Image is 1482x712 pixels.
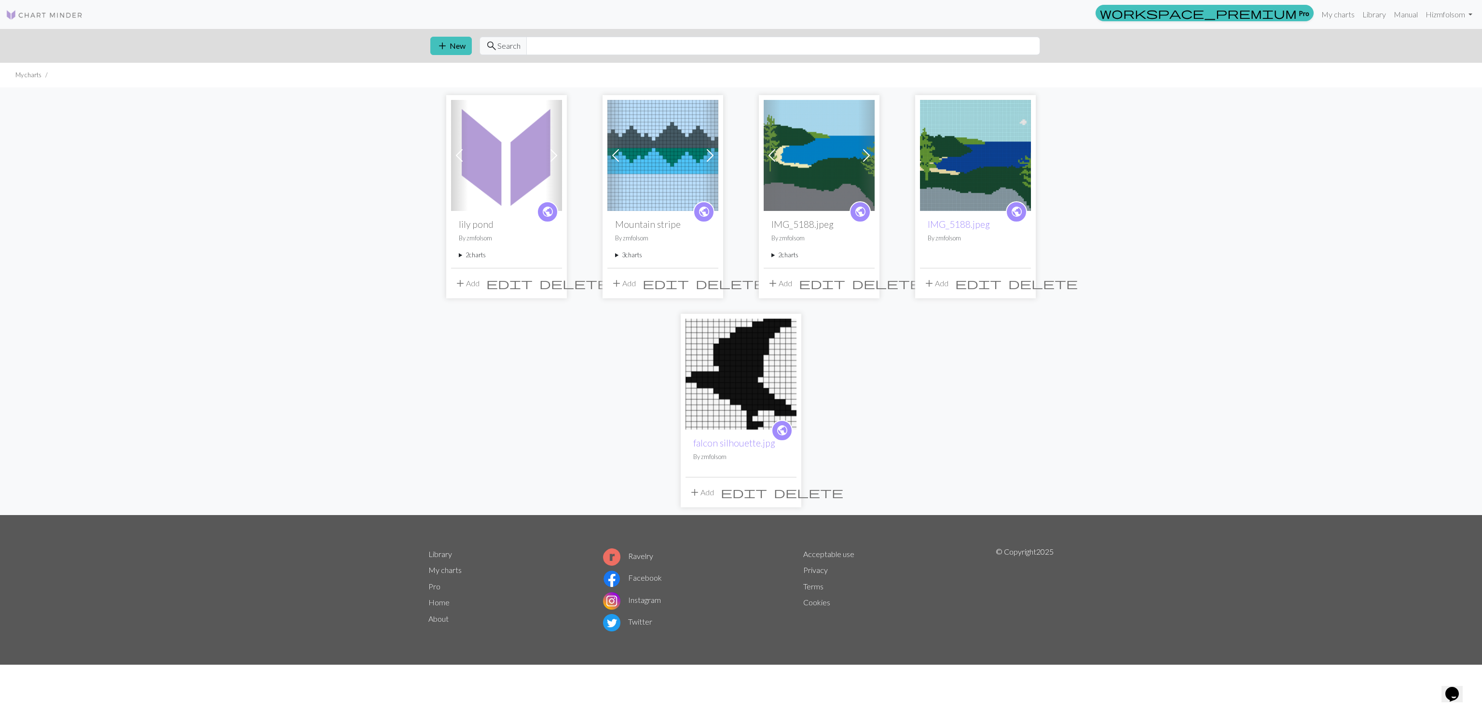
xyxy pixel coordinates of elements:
i: public [1011,202,1023,222]
a: IMG_5188.jpeg [920,150,1031,159]
span: public [542,204,554,219]
span: add [611,277,622,290]
img: IMG_5188.jpeg [920,100,1031,211]
a: Twitter [603,617,652,626]
button: Add [451,274,483,293]
span: edit [721,486,767,499]
p: By zmfolsom [771,234,867,243]
a: Pro [1096,5,1314,21]
span: delete [774,486,843,499]
img: Facebook logo [603,570,620,587]
a: public [693,201,714,223]
p: By zmfolsom [615,234,711,243]
a: Home [428,598,450,607]
button: Edit [796,274,849,293]
a: Ravelry [603,551,653,560]
a: Terms [803,582,823,591]
button: Add [920,274,952,293]
a: public [1006,201,1027,223]
button: Edit [639,274,692,293]
a: Library [428,549,452,558]
span: edit [643,277,689,290]
button: Add [764,274,796,293]
a: Library [1358,5,1390,24]
a: Mountain stripe [607,150,718,159]
h2: IMG_5188.jpeg [771,219,867,230]
summary: 3charts [615,251,711,260]
a: My charts [1317,5,1358,24]
span: public [698,204,710,219]
i: Edit [643,278,689,289]
h2: Mountain stripe [615,219,711,230]
a: Hizmfolsom [1422,5,1476,24]
a: About [428,614,449,623]
a: IMG_5188.jpeg [928,219,990,230]
a: Manual [1390,5,1422,24]
span: add [923,277,935,290]
span: search [486,39,497,53]
a: My charts [428,565,462,574]
img: Instagram logo [603,592,620,610]
img: Mountain stripe [607,100,718,211]
a: Pro [428,582,440,591]
summary: 2charts [459,251,554,260]
i: Edit [486,278,533,289]
span: add [689,486,700,499]
button: Delete [536,274,612,293]
summary: 2charts [771,251,867,260]
a: Facebook [603,573,662,582]
iframe: chat widget [1441,673,1472,702]
a: falcon silhouette.jpg [686,368,796,377]
a: public [537,201,558,223]
span: edit [486,277,533,290]
a: IMG_5188.jpeg [764,150,875,159]
span: delete [696,277,765,290]
h2: lily pond [459,219,554,230]
span: edit [799,277,845,290]
i: public [776,421,788,440]
span: add [767,277,779,290]
i: public [698,202,710,222]
a: public [850,201,871,223]
a: Privacy [803,565,828,574]
img: Twitter logo [603,614,620,631]
a: Cookies [803,598,830,607]
span: Search [497,40,521,52]
i: Edit [721,487,767,498]
span: delete [1008,277,1078,290]
p: By zmfolsom [928,234,1023,243]
p: By zmfolsom [459,234,554,243]
a: Acceptable use [803,549,854,558]
span: delete [539,277,609,290]
i: Edit [955,278,1002,289]
button: Add [686,483,717,502]
button: Delete [692,274,768,293]
span: public [854,204,866,219]
span: add [437,39,448,53]
a: Instagram [603,595,661,604]
span: public [776,423,788,438]
i: public [542,202,554,222]
span: edit [955,277,1002,290]
button: Edit [483,274,536,293]
button: Add [607,274,639,293]
p: By zmfolsom [693,452,789,461]
button: Delete [770,483,847,502]
img: Ravelry logo [603,548,620,566]
span: delete [852,277,921,290]
a: falcon silhouette.jpg [693,437,775,448]
a: lily pond [451,150,562,159]
li: My charts [15,70,41,80]
img: Logo [6,9,83,21]
i: Edit [799,278,845,289]
p: © Copyright 2025 [996,546,1054,634]
img: IMG_5188.jpeg [764,100,875,211]
span: add [454,277,466,290]
button: New [430,37,472,55]
i: public [854,202,866,222]
span: workspace_premium [1100,6,1297,20]
button: Edit [952,274,1005,293]
img: falcon silhouette.jpg [686,319,796,430]
a: public [771,420,793,441]
button: Edit [717,483,770,502]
